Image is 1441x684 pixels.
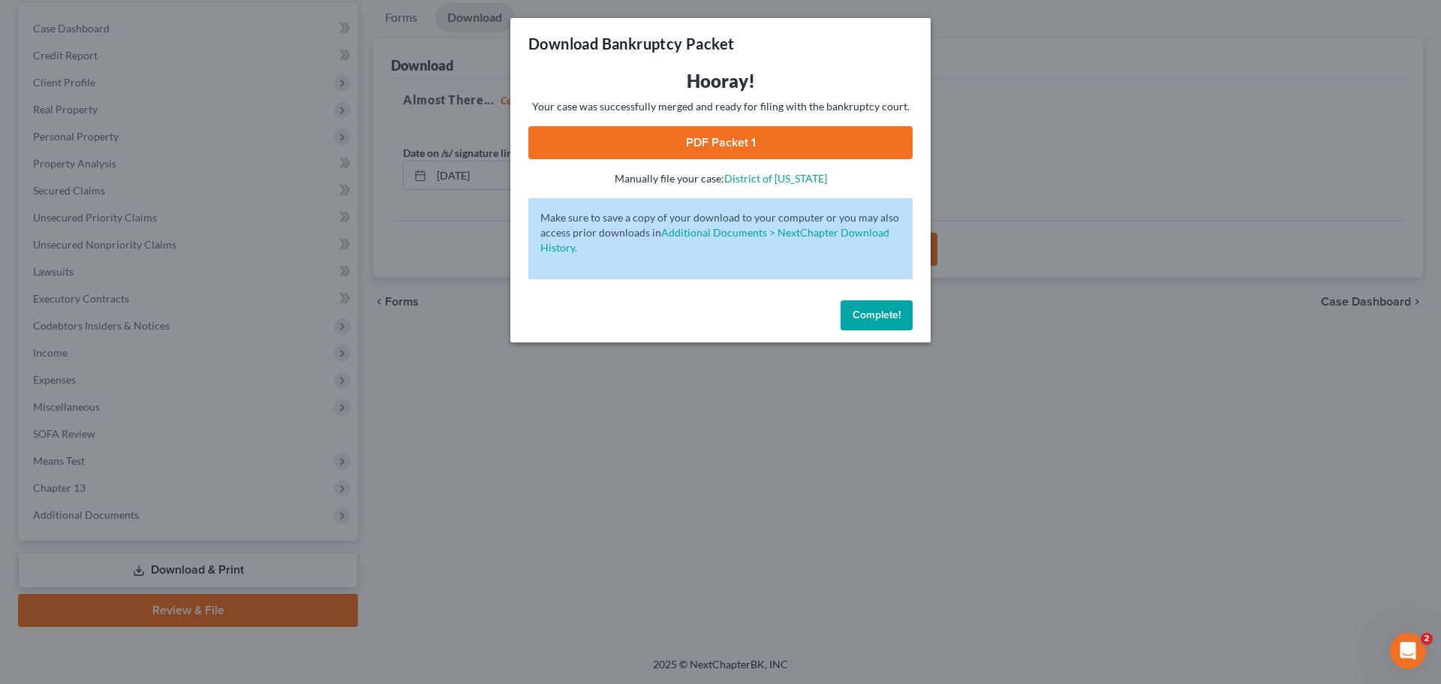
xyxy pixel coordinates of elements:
span: 2 [1421,633,1433,645]
iframe: Intercom live chat [1390,633,1426,669]
p: Make sure to save a copy of your download to your computer or you may also access prior downloads in [540,210,901,255]
h3: Download Bankruptcy Packet [528,33,734,54]
a: Additional Documents > NextChapter Download History. [540,226,889,254]
span: Complete! [853,309,901,321]
h3: Hooray! [528,69,913,93]
a: PDF Packet 1 [528,126,913,159]
a: District of [US_STATE] [724,172,827,185]
p: Your case was successfully merged and ready for filing with the bankruptcy court. [528,99,913,114]
p: Manually file your case: [528,171,913,186]
button: Complete! [841,300,913,330]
